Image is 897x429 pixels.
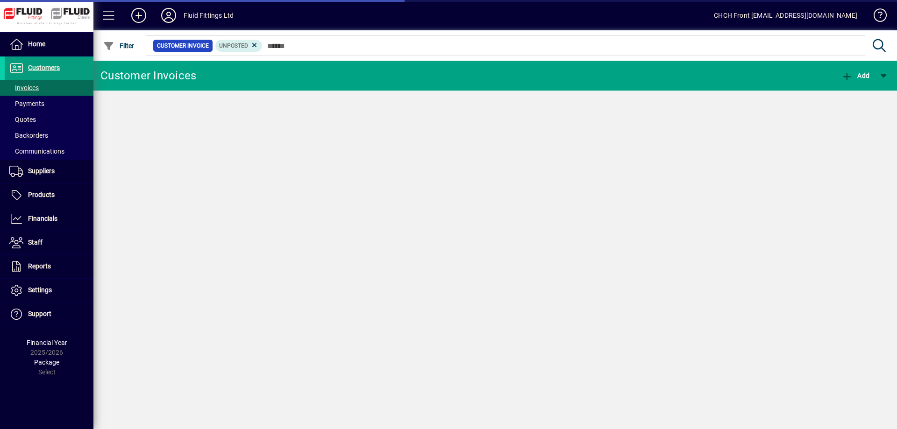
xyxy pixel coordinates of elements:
a: Support [5,302,93,326]
span: Filter [103,42,135,49]
a: Backorders [5,127,93,143]
div: Customer Invoices [100,68,196,83]
a: Payments [5,96,93,112]
span: Products [28,191,55,198]
span: Customers [28,64,60,71]
a: Settings [5,279,93,302]
span: Package [34,359,59,366]
span: Financials [28,215,57,222]
span: Quotes [9,116,36,123]
span: Payments [9,100,44,107]
span: Settings [28,286,52,294]
span: Financial Year [27,339,67,346]
button: Filter [101,37,137,54]
span: Home [28,40,45,48]
span: Invoices [9,84,39,91]
a: Knowledge Base [867,2,885,32]
a: Suppliers [5,160,93,183]
span: Backorders [9,132,48,139]
button: Profile [154,7,184,24]
a: Staff [5,231,93,254]
button: Add [839,67,872,84]
span: Communications [9,148,64,155]
span: Support [28,310,51,317]
a: Products [5,183,93,207]
mat-chip: Customer Invoice Status: Unposted [215,40,263,52]
a: Reports [5,255,93,278]
a: Home [5,33,93,56]
div: Fluid Fittings Ltd [184,8,234,23]
button: Add [124,7,154,24]
a: Financials [5,207,93,231]
span: Suppliers [28,167,55,175]
a: Invoices [5,80,93,96]
a: Communications [5,143,93,159]
span: Customer Invoice [157,41,209,50]
a: Quotes [5,112,93,127]
span: Staff [28,239,43,246]
div: CHCH Front [EMAIL_ADDRESS][DOMAIN_NAME] [714,8,857,23]
span: Unposted [219,42,248,49]
span: Reports [28,262,51,270]
span: Add [841,72,869,79]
